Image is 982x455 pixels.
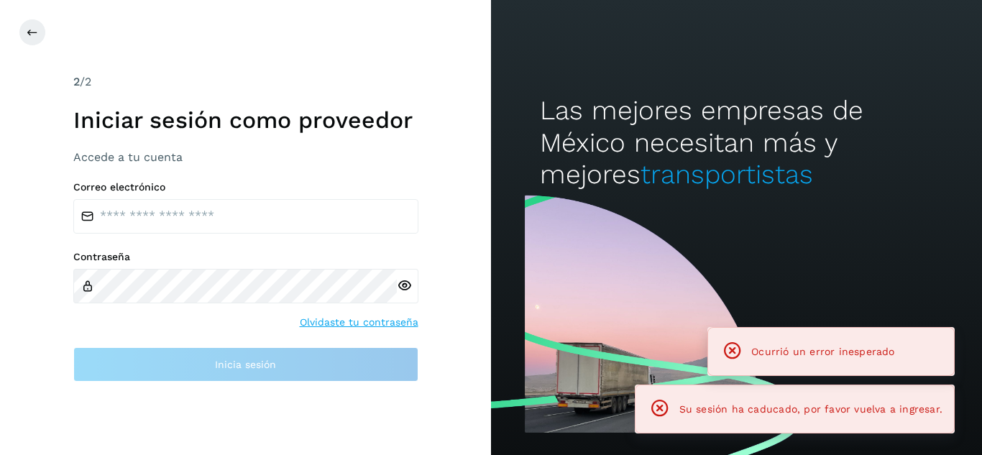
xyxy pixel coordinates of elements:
[73,73,418,91] div: /2
[215,359,276,369] span: Inicia sesión
[73,347,418,382] button: Inicia sesión
[73,251,418,263] label: Contraseña
[300,315,418,330] a: Olvidaste tu contraseña
[73,75,80,88] span: 2
[73,150,418,164] h3: Accede a tu cuenta
[679,403,942,415] span: Su sesión ha caducado, por favor vuelva a ingresar.
[540,95,932,190] h2: Las mejores empresas de México necesitan más y mejores
[73,106,418,134] h1: Iniciar sesión como proveedor
[73,181,418,193] label: Correo electrónico
[641,159,813,190] span: transportistas
[751,346,894,357] span: Ocurrió un error inesperado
